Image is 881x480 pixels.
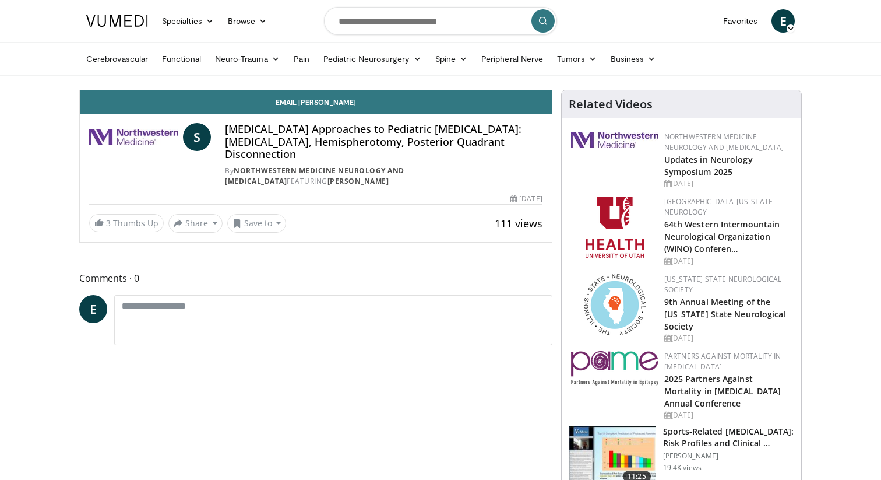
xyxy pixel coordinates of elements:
[569,97,653,111] h4: Related Videos
[664,410,792,421] div: [DATE]
[664,197,776,217] a: [GEOGRAPHIC_DATA][US_STATE] Neurology
[225,166,542,187] div: By FEATURING
[664,274,782,295] a: [US_STATE] State Neurological Society
[586,197,644,258] img: f6362829-b0a3-407d-a044-59546adfd345.png.150x105_q85_autocrop_double_scale_upscale_version-0.2.png
[664,256,792,267] div: [DATE]
[79,271,552,286] span: Comments 0
[584,274,646,335] img: 71a8b48c-8850-4916-bbdd-e2f3ccf11ef9.png.150x105_q85_autocrop_double_scale_upscale_version-0.2.png
[664,296,786,332] a: 9th Annual Meeting of the [US_STATE] State Neurological Society
[79,47,155,71] a: Cerebrovascular
[225,166,404,186] a: Northwestern Medicine Neurology and [MEDICAL_DATA]
[316,47,428,71] a: Pediatric Neurosurgery
[89,214,164,232] a: 3 Thumbs Up
[664,333,792,344] div: [DATE]
[664,178,792,189] div: [DATE]
[225,123,542,161] h4: [MEDICAL_DATA] Approaches to Pediatric [MEDICAL_DATA]: [MEDICAL_DATA], Hemispherotomy, Posterior ...
[663,426,794,449] h3: Sports-Related [MEDICAL_DATA]: Risk Profiles and Clinical …
[324,7,557,35] input: Search topics, interventions
[771,9,795,33] a: E
[80,90,552,114] a: Email [PERSON_NAME]
[663,463,702,472] p: 19.4K views
[86,15,148,27] img: VuMedi Logo
[716,9,764,33] a: Favorites
[106,218,111,229] span: 3
[550,47,604,71] a: Tumors
[428,47,474,71] a: Spine
[664,219,780,254] a: 64th Western Intermountain Neurological Organization (WINO) Conferen…
[571,132,658,148] img: 2a462fb6-9365-492a-ac79-3166a6f924d8.png.150x105_q85_autocrop_double_scale_upscale_version-0.2.jpg
[227,214,287,233] button: Save to
[208,47,287,71] a: Neuro-Trauma
[664,132,784,152] a: Northwestern Medicine Neurology and [MEDICAL_DATA]
[474,47,550,71] a: Peripheral Nerve
[663,451,794,461] p: [PERSON_NAME]
[604,47,663,71] a: Business
[168,214,223,233] button: Share
[664,373,781,409] a: 2025 Partners Against Mortality in [MEDICAL_DATA] Annual Conference
[89,123,178,151] img: Northwestern Medicine Neurology and Neurosurgery
[571,351,658,386] img: eb8b354f-837c-42f6-ab3d-1e8ded9eaae7.png.150x105_q85_autocrop_double_scale_upscale_version-0.2.png
[79,295,107,323] a: E
[155,9,221,33] a: Specialties
[287,47,316,71] a: Pain
[183,123,211,151] a: S
[664,351,781,372] a: Partners Against Mortality in [MEDICAL_DATA]
[155,47,208,71] a: Functional
[221,9,274,33] a: Browse
[495,216,542,230] span: 111 views
[510,194,542,204] div: [DATE]
[327,176,389,186] a: [PERSON_NAME]
[664,154,753,177] a: Updates in Neurology Symposium 2025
